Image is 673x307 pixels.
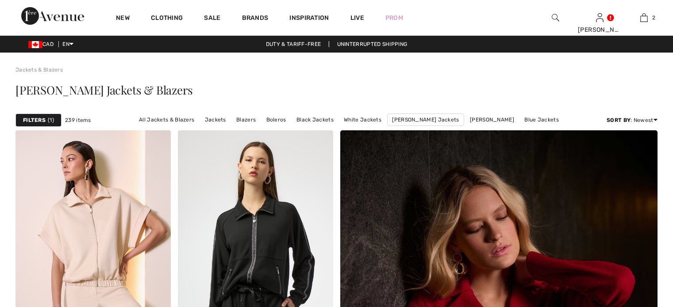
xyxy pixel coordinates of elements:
[385,13,403,23] a: Prom
[48,116,54,124] span: 1
[62,41,73,47] span: EN
[552,12,559,23] img: search the website
[28,41,42,48] img: Canadian Dollar
[21,7,84,25] img: 1ère Avenue
[596,13,604,22] a: Sign In
[607,117,631,123] strong: Sort By
[292,114,338,125] a: Black Jackets
[15,82,193,98] span: [PERSON_NAME] Jackets & Blazers
[28,41,57,47] span: CAD
[151,14,183,23] a: Clothing
[622,12,665,23] a: 2
[204,14,220,23] a: Sale
[289,14,329,23] span: Inspiration
[200,114,231,125] a: Jackets
[135,114,199,125] a: All Jackets & Blazers
[640,12,648,23] img: My Bag
[242,14,269,23] a: Brands
[65,116,91,124] span: 239 items
[15,67,63,73] a: Jackets & Blazers
[616,241,664,263] iframe: Opens a widget where you can find more information
[596,12,604,23] img: My Info
[652,14,655,22] span: 2
[520,114,563,125] a: Blue Jackets
[387,114,464,126] a: [PERSON_NAME] Jackets
[23,116,46,124] strong: Filters
[232,114,260,125] a: Blazers
[465,114,519,125] a: [PERSON_NAME]
[116,14,130,23] a: New
[607,116,658,124] div: : Newest
[578,25,621,34] div: [PERSON_NAME]
[262,114,291,125] a: Boleros
[350,13,364,23] a: Live
[339,114,386,125] a: White Jackets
